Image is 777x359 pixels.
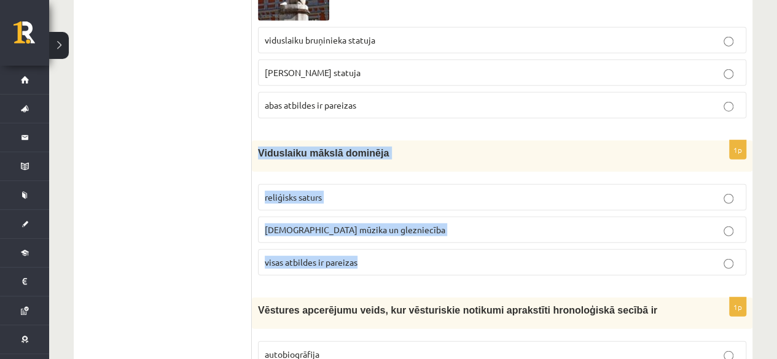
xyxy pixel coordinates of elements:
[724,37,733,47] input: viduslaiku bruņinieka statuja
[265,191,322,203] span: reliģisks saturs
[724,259,733,269] input: visas atbildes ir pareizas
[724,194,733,204] input: reliģisks saturs
[14,21,49,52] a: Rīgas 1. Tālmācības vidusskola
[729,140,746,160] p: 1p
[265,99,356,110] span: abas atbildes ir pareizas
[729,297,746,317] p: 1p
[258,148,389,158] span: Viduslaiku mākslā dominēja
[265,67,361,78] span: [PERSON_NAME] statuja
[265,224,445,235] span: [DEMOGRAPHIC_DATA] mūzika un glezniecība
[724,69,733,79] input: [PERSON_NAME] statuja
[724,226,733,236] input: [DEMOGRAPHIC_DATA] mūzika un glezniecība
[258,305,657,315] span: Vēstures apcerējumu veids, kur vēsturiskie notikumi aprakstīti hronoloģiskā secībā ir
[724,102,733,112] input: abas atbildes ir pareizas
[265,257,357,268] span: visas atbildes ir pareizas
[265,34,375,45] span: viduslaiku bruņinieka statuja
